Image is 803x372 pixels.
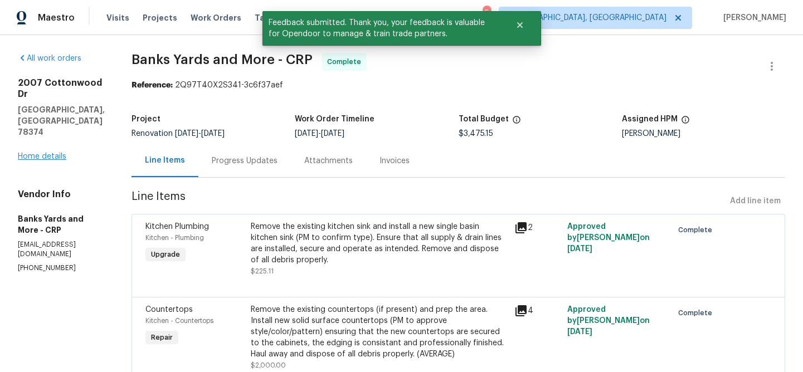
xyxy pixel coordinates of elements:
[514,221,561,234] div: 2
[18,55,81,62] a: All work orders
[678,307,717,319] span: Complete
[514,304,561,317] div: 4
[106,12,129,23] span: Visits
[132,80,785,91] div: 2Q97T40X2S341-3c6f37aef
[678,224,717,236] span: Complete
[132,191,726,212] span: Line Items
[512,115,521,130] span: The total cost of line items that have been proposed by Opendoor. This sum includes line items th...
[145,234,204,241] span: Kitchen - Plumbing
[459,130,493,138] span: $3,475.15
[502,14,538,36] button: Close
[251,221,508,266] div: Remove the existing kitchen sink and install a new single basin kitchen sink (PM to confirm type)...
[18,104,105,138] h5: [GEOGRAPHIC_DATA], [GEOGRAPHIC_DATA] 78374
[251,362,286,369] span: $2,000.00
[719,12,786,23] span: [PERSON_NAME]
[295,130,344,138] span: -
[18,263,105,273] p: [PHONE_NUMBER]
[132,53,313,66] span: Banks Yards and More - CRP
[567,245,592,253] span: [DATE]
[255,14,278,22] span: Tasks
[132,130,225,138] span: Renovation
[567,306,650,336] span: Approved by [PERSON_NAME] on
[295,130,318,138] span: [DATE]
[251,304,508,360] div: Remove the existing countertops (if present) and prep the area. Install new solid surface counter...
[321,130,344,138] span: [DATE]
[38,12,75,23] span: Maestro
[567,223,650,253] span: Approved by [PERSON_NAME] on
[681,115,690,130] span: The hpm assigned to this work order.
[18,240,105,259] p: [EMAIL_ADDRESS][DOMAIN_NAME]
[145,306,193,314] span: Countertops
[132,81,173,89] b: Reference:
[295,115,374,123] h5: Work Order Timeline
[251,268,274,275] span: $225.11
[18,189,105,200] h4: Vendor Info
[145,317,213,324] span: Kitchen - Countertops
[191,12,241,23] span: Work Orders
[201,130,225,138] span: [DATE]
[622,130,785,138] div: [PERSON_NAME]
[145,223,209,231] span: Kitchen Plumbing
[483,7,490,18] div: 6
[379,155,410,167] div: Invoices
[262,11,502,46] span: Feedback submitted. Thank you, your feedback is valuable for Opendoor to manage & train trade par...
[459,115,509,123] h5: Total Budget
[508,12,666,23] span: [GEOGRAPHIC_DATA], [GEOGRAPHIC_DATA]
[212,155,278,167] div: Progress Updates
[18,213,105,236] h5: Banks Yards and More - CRP
[304,155,353,167] div: Attachments
[147,332,177,343] span: Repair
[567,328,592,336] span: [DATE]
[147,249,184,260] span: Upgrade
[143,12,177,23] span: Projects
[18,77,105,100] h2: 2007 Cottonwood Dr
[327,56,366,67] span: Complete
[145,155,185,166] div: Line Items
[175,130,225,138] span: -
[18,153,66,160] a: Home details
[132,115,160,123] h5: Project
[175,130,198,138] span: [DATE]
[622,115,678,123] h5: Assigned HPM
